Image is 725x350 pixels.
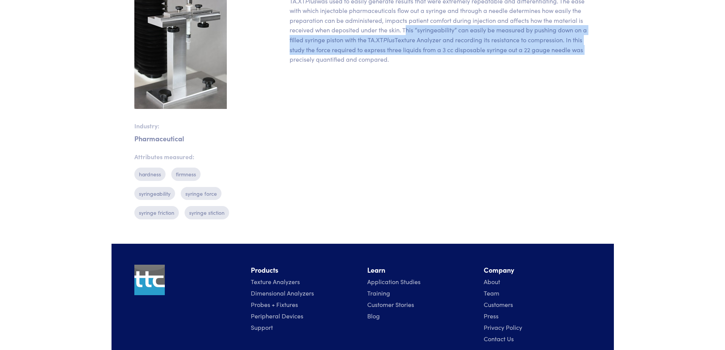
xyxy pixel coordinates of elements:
p: firmness [171,168,201,181]
a: Application Studies [367,277,421,286]
p: syringe stiction [185,206,229,219]
p: Attributes measured: [134,152,242,162]
a: Support [251,323,273,331]
p: Pharmaceutical [134,137,242,140]
a: Probes + Fixtures [251,300,298,308]
a: Peripheral Devices [251,312,303,320]
p: Industry: [134,121,242,131]
em: Plus [383,35,395,44]
p: syringe force [181,187,221,200]
a: Contact Us [484,334,514,343]
a: Press [484,312,499,320]
li: Company [484,265,591,276]
img: ttc_logo_1x1_v1.0.png [134,265,165,295]
a: Privacy Policy [484,323,522,331]
a: Dimensional Analyzers [251,289,314,297]
a: Team [484,289,499,297]
li: Products [251,265,358,276]
a: Customer Stories [367,300,414,308]
p: syringeability [134,187,175,200]
a: Training [367,289,390,297]
a: Customers [484,300,513,308]
li: Learn [367,265,475,276]
a: Blog [367,312,380,320]
p: syringe friction [134,206,179,219]
a: About [484,277,500,286]
p: hardness [134,168,166,181]
a: Texture Analyzers [251,277,300,286]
